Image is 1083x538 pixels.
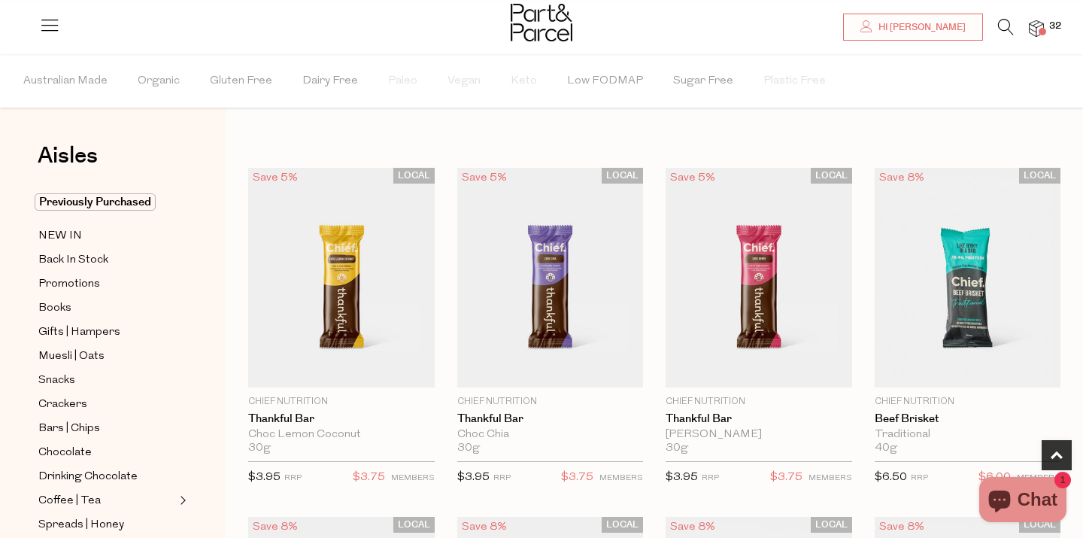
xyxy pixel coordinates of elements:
[457,442,480,455] span: 30g
[284,474,302,482] small: RRP
[1029,20,1044,36] a: 32
[567,55,643,108] span: Low FODMAP
[770,468,802,488] span: $3.75
[248,412,435,426] a: Thankful Bar
[391,474,435,482] small: MEMBERS
[38,323,175,342] a: Gifts | Hampers
[457,395,644,409] p: Chief Nutrition
[23,55,108,108] span: Australian Made
[666,428,852,442] div: [PERSON_NAME]
[875,472,907,483] span: $6.50
[138,55,180,108] span: Organic
[38,299,175,318] a: Books
[457,517,511,537] div: Save 8%
[38,275,175,293] a: Promotions
[38,251,175,269] a: Back In Stock
[38,396,87,414] span: Crackers
[666,442,688,455] span: 30g
[38,491,175,510] a: Coffee | Tea
[911,474,928,482] small: RRP
[875,395,1061,409] p: Chief Nutrition
[875,412,1061,426] a: Beef Brisket
[1019,168,1060,184] span: LOCAL
[666,168,852,388] img: Thankful Bar
[447,55,481,108] span: Vegan
[875,517,929,537] div: Save 8%
[975,477,1071,526] inbox-online-store-chat: Shopify online store chat
[457,428,644,442] div: Choc Chia
[493,474,511,482] small: RRP
[302,55,358,108] span: Dairy Free
[666,395,852,409] p: Chief Nutrition
[38,227,82,245] span: NEW IN
[38,275,100,293] span: Promotions
[38,347,175,366] a: Muesli | Oats
[666,168,720,188] div: Save 5%
[457,168,511,188] div: Save 5%
[843,14,983,41] a: Hi [PERSON_NAME]
[666,517,720,537] div: Save 8%
[38,144,98,182] a: Aisles
[602,517,643,533] span: LOCAL
[393,517,435,533] span: LOCAL
[978,468,1011,488] span: $6.00
[248,168,302,188] div: Save 5%
[875,168,1061,388] img: Beef Brisket
[457,168,644,388] img: Thankful Bar
[811,517,852,533] span: LOCAL
[666,472,698,483] span: $3.95
[38,299,71,318] span: Books
[38,193,175,211] a: Previously Purchased
[248,428,435,442] div: Choc Lemon Coconut
[38,443,175,462] a: Chocolate
[875,428,1061,442] div: Traditional
[673,55,733,108] span: Sugar Free
[875,168,929,188] div: Save 8%
[248,168,435,388] img: Thankful Bar
[248,442,271,455] span: 30g
[1045,20,1065,33] span: 32
[38,515,175,534] a: Spreads | Honey
[702,474,719,482] small: RRP
[38,395,175,414] a: Crackers
[875,21,966,34] span: Hi [PERSON_NAME]
[38,419,175,438] a: Bars | Chips
[38,251,108,269] span: Back In Stock
[38,444,92,462] span: Chocolate
[666,412,852,426] a: Thankful Bar
[38,467,175,486] a: Drinking Chocolate
[353,468,385,488] span: $3.75
[248,517,302,537] div: Save 8%
[176,491,187,509] button: Expand/Collapse Coffee | Tea
[393,168,435,184] span: LOCAL
[38,139,98,172] span: Aisles
[38,371,175,390] a: Snacks
[808,474,852,482] small: MEMBERS
[511,55,537,108] span: Keto
[599,474,643,482] small: MEMBERS
[38,468,138,486] span: Drinking Chocolate
[875,442,897,455] span: 40g
[457,412,644,426] a: Thankful Bar
[38,516,124,534] span: Spreads | Honey
[248,395,435,409] p: Chief Nutrition
[38,420,100,438] span: Bars | Chips
[511,4,572,41] img: Part&Parcel
[38,324,120,342] span: Gifts | Hampers
[602,168,643,184] span: LOCAL
[210,55,272,108] span: Gluten Free
[388,55,417,108] span: Paleo
[38,492,101,510] span: Coffee | Tea
[35,193,156,211] span: Previously Purchased
[561,468,593,488] span: $3.75
[38,348,105,366] span: Muesli | Oats
[763,55,826,108] span: Plastic Free
[38,226,175,245] a: NEW IN
[248,472,281,483] span: $3.95
[811,168,852,184] span: LOCAL
[38,372,75,390] span: Snacks
[1017,474,1060,482] small: MEMBERS
[457,472,490,483] span: $3.95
